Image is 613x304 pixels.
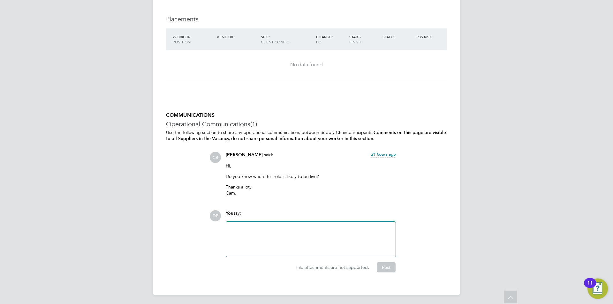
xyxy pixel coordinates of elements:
div: Worker [171,31,215,48]
h3: Placements [166,15,447,23]
span: 21 hours ago [371,152,396,157]
div: Charge [314,31,348,48]
h3: Operational Communications [166,120,447,128]
span: / PO [316,34,333,44]
b: Comments on this page are visible to all Suppliers in the Vacancy, do not share personal informat... [166,130,446,141]
button: Open Resource Center, 11 new notifications [587,278,608,299]
span: File attachments are not supported. [296,264,369,270]
span: (1) [250,120,257,128]
p: Use the following section to share any operational communications between Supply Chain participants. [166,130,447,142]
div: IR35 Risk [414,31,436,42]
p: Hi, [226,163,396,169]
span: said: [264,152,273,158]
span: / Client Config [261,34,289,44]
button: Post [377,262,396,272]
div: Vendor [215,31,259,42]
h5: COMMUNICATIONS [166,112,447,119]
div: 11 [587,283,593,291]
span: [PERSON_NAME] [226,152,263,158]
div: say: [226,210,396,221]
span: You [226,211,233,216]
span: DP [210,210,221,221]
div: No data found [172,62,441,68]
span: / Finish [349,34,361,44]
div: Status [381,31,414,42]
p: Thanks a lot, Cam. [226,184,396,196]
p: Do you know when this role is likely to be live? [226,174,396,179]
span: / Position [173,34,191,44]
div: Site [259,31,314,48]
div: Start [348,31,381,48]
span: CB [210,152,221,163]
